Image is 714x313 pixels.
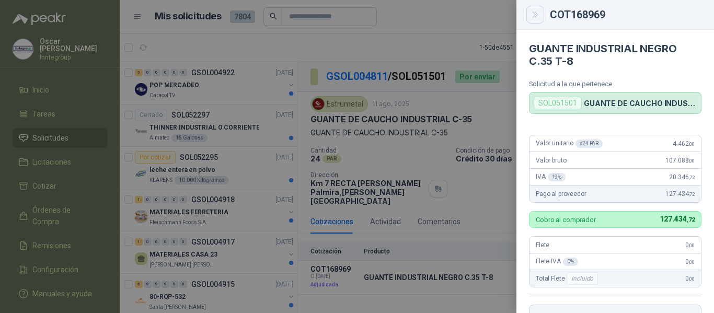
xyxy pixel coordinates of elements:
span: 127.434 [660,215,695,223]
button: Close [529,8,542,21]
p: Cobro al comprador [536,216,596,223]
span: Flete IVA [536,258,578,266]
span: ,00 [688,259,695,265]
p: Solicitud a la que pertenece [529,80,701,88]
span: IVA [536,173,566,181]
span: ,00 [688,276,695,282]
span: ,00 [688,242,695,248]
div: x 24 PAR [575,140,603,148]
span: Total Flete [536,272,600,285]
span: Pago al proveedor [536,190,586,198]
span: ,72 [686,216,695,223]
span: ,00 [688,158,695,164]
span: 0 [685,258,695,265]
span: 127.434 [665,190,695,198]
span: Flete [536,241,549,249]
span: 4.462 [673,140,695,147]
div: SOL051501 [534,97,582,109]
span: Valor unitario [536,140,603,148]
div: COT168969 [550,9,701,20]
span: 20.346 [669,173,695,181]
span: 0 [685,241,695,249]
h4: GUANTE INDUSTRIAL NEGRO C.35 T-8 [529,42,701,67]
p: GUANTE DE CAUCHO INDUSTRIAL C-35 [584,99,697,108]
span: Valor bruto [536,157,566,164]
div: Incluido [567,272,598,285]
span: 0 [685,275,695,282]
span: ,72 [688,191,695,197]
div: 0 % [563,258,578,266]
span: ,00 [688,141,695,147]
span: ,72 [688,175,695,180]
div: 19 % [548,173,566,181]
span: 107.088 [665,157,695,164]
